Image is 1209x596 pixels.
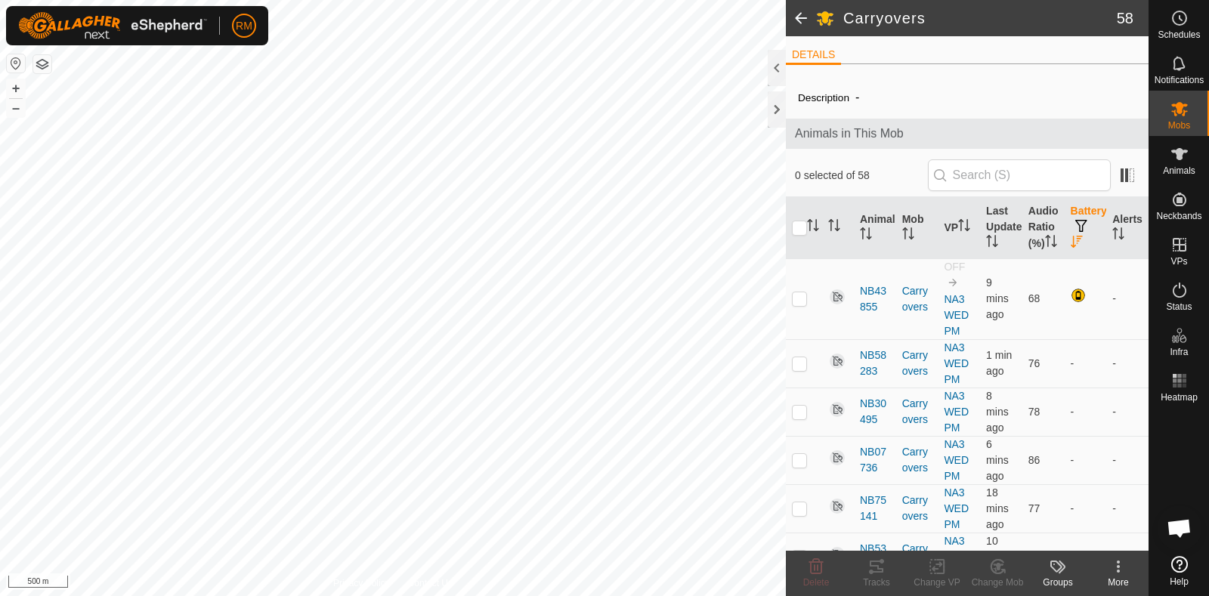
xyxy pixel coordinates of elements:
span: 8 Oct 2025, 7:20 pm [986,486,1009,530]
span: 78 [1028,406,1040,418]
span: NB58283 [860,347,890,379]
input: Search (S) [928,159,1111,191]
a: Privacy Policy [333,576,390,590]
span: OFF [944,261,965,273]
td: - [1065,484,1107,533]
a: NA3 WED PM [944,438,969,482]
span: NB07736 [860,444,890,476]
span: Delete [803,577,830,588]
a: NA3 WED PM [944,486,969,530]
img: returning off [828,400,846,418]
td: - [1106,484,1149,533]
th: Mob [896,197,938,259]
p-sorticon: Activate to sort [828,221,840,233]
td: - [1065,436,1107,484]
span: 0 selected of 58 [795,168,928,184]
span: NB43855 [860,283,890,315]
label: Description [798,92,849,103]
span: - [849,85,865,110]
img: Gallagher Logo [18,12,207,39]
th: Audio Ratio (%) [1022,197,1065,259]
p-sorticon: Activate to sort [860,230,872,242]
td: - [1065,388,1107,436]
span: Mobs [1168,121,1190,130]
p-sorticon: Activate to sort [1071,238,1083,250]
td: - [1065,339,1107,388]
span: Schedules [1158,30,1200,39]
div: Carryovers [902,493,932,524]
p-sorticon: Activate to sort [902,230,914,242]
span: NB75141 [860,493,890,524]
span: NB30495 [860,396,890,428]
div: More [1088,576,1149,589]
div: Change Mob [967,576,1028,589]
span: Animals [1163,166,1195,175]
span: VPs [1170,257,1187,266]
img: returning off [828,497,846,515]
span: Neckbands [1156,212,1201,221]
div: Carryovers [902,541,932,573]
td: - [1106,339,1149,388]
a: NA3 WED PM [944,341,969,385]
img: to [947,276,959,289]
span: 8 Oct 2025, 7:29 pm [986,276,1009,320]
h2: Carryovers [843,9,1117,27]
td: - [1106,388,1149,436]
th: Battery [1065,197,1107,259]
span: 86 [1028,454,1040,466]
div: Carryovers [902,444,932,476]
img: returning off [828,352,846,370]
p-sorticon: Activate to sort [958,221,970,233]
div: Groups [1028,576,1088,589]
span: RM [236,18,252,34]
button: – [7,99,25,117]
img: returning off [828,288,846,306]
span: Notifications [1155,76,1204,85]
div: Carryovers [902,347,932,379]
span: 8 Oct 2025, 7:29 pm [986,535,1009,579]
a: Contact Us [408,576,453,590]
th: VP [938,197,980,259]
a: NA3 WED PM [944,293,969,337]
th: Alerts [1106,197,1149,259]
td: - [1106,436,1149,484]
div: Open chat [1157,505,1202,551]
span: Heatmap [1161,393,1198,402]
img: returning off [828,545,846,564]
span: 76 [1028,357,1040,369]
div: Carryovers [902,283,932,315]
td: - [1106,258,1149,339]
span: 8 Oct 2025, 7:33 pm [986,438,1009,482]
p-sorticon: Activate to sort [1112,230,1124,242]
th: Last Updated [980,197,1022,259]
button: + [7,79,25,97]
td: - [1106,533,1149,581]
th: Animal [854,197,896,259]
p-sorticon: Activate to sort [807,221,819,233]
span: 58 [1117,7,1133,29]
p-sorticon: Activate to sort [1045,237,1057,249]
div: Change VP [907,576,967,589]
a: Help [1149,550,1209,592]
p-sorticon: Activate to sort [986,237,998,249]
span: 77 [1028,502,1040,514]
a: NA3 WED PM [944,535,969,579]
span: 87 [1028,551,1040,563]
button: Map Layers [33,55,51,73]
span: 8 Oct 2025, 7:38 pm [986,349,1012,377]
span: Infra [1170,347,1188,357]
span: Animals in This Mob [795,125,1139,143]
div: Tracks [846,576,907,589]
img: returning off [828,449,846,467]
div: Carryovers [902,396,932,428]
span: Status [1166,302,1192,311]
td: - [1065,533,1107,581]
a: NA3 WED PM [944,390,969,434]
span: 8 Oct 2025, 7:31 pm [986,390,1009,434]
span: Help [1170,577,1189,586]
span: NB53919 [860,541,890,573]
span: 68 [1028,292,1040,304]
li: DETAILS [786,47,841,65]
button: Reset Map [7,54,25,73]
